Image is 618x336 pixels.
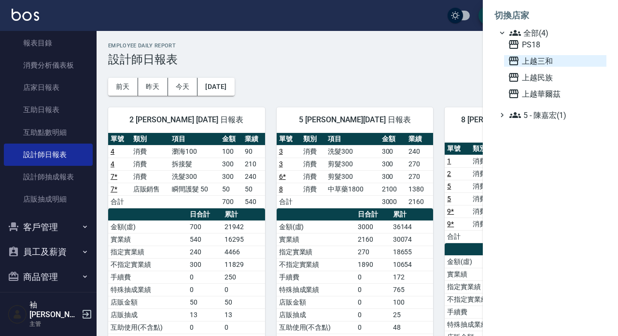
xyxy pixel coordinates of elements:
li: 切換店家 [494,4,606,27]
span: 上越三和 [508,55,603,67]
span: 上越華爾茲 [508,88,603,100]
span: 上越民族 [508,72,603,83]
span: 5 - 陳嘉宏(1) [509,109,603,121]
span: PS18 [508,39,603,50]
span: 全部(4) [509,27,603,39]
